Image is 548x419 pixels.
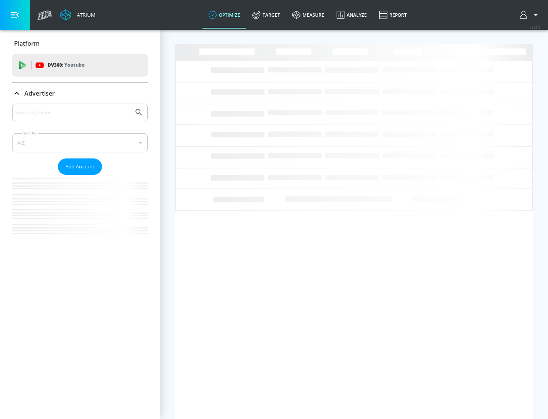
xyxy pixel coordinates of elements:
label: Sort By [22,131,38,136]
a: Report [373,1,413,29]
button: Add Account [58,158,102,175]
input: Search by name [15,107,131,117]
nav: list of Advertiser [12,175,148,249]
a: measure [286,1,330,29]
div: Advertiser [12,104,148,249]
p: Advertiser [24,89,55,98]
span: Add Account [65,162,94,171]
a: Atrium [60,9,96,21]
p: DV360: [48,61,84,69]
div: Atrium [74,11,96,18]
div: A-Z [12,133,148,152]
p: Platform [14,39,40,48]
p: Youtube [64,61,84,69]
div: Platform [12,33,148,54]
a: Target [246,1,286,29]
a: optimize [202,1,246,29]
a: Analyze [330,1,373,29]
div: DV360: Youtube [12,54,148,77]
div: Advertiser [12,83,148,104]
span: v 4.22.2 [530,25,540,29]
